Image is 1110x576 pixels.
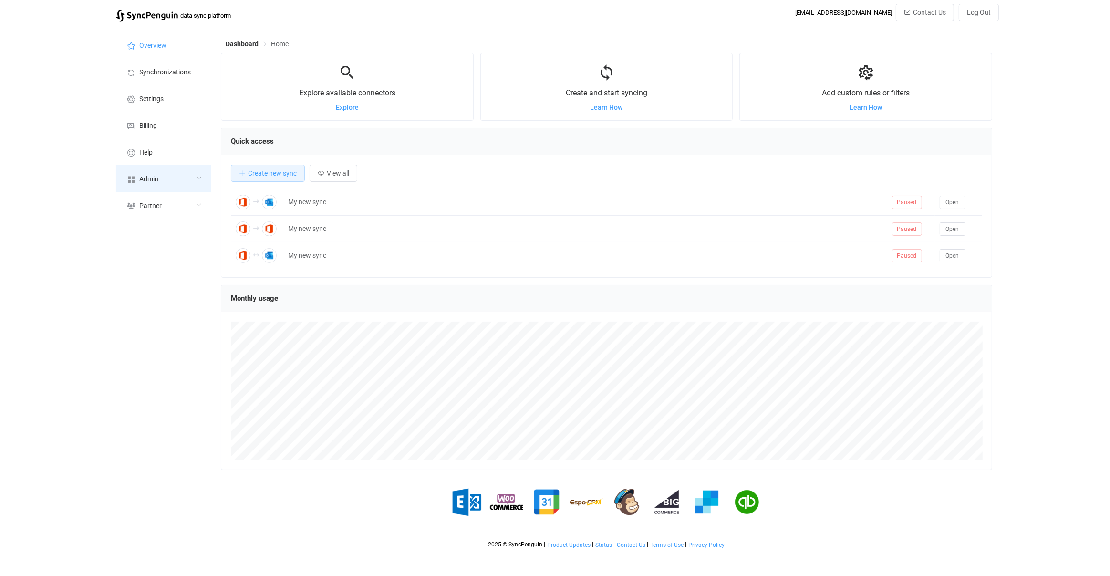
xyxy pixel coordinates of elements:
span: Billing [139,122,157,130]
span: Admin [139,176,158,183]
span: Paused [892,222,922,236]
img: mailchimp.png [610,485,643,519]
img: Outlook Contacts [262,195,277,209]
span: | [178,9,180,22]
a: Settings [116,85,211,112]
a: Help [116,138,211,165]
a: Open [940,251,965,259]
div: [EMAIL_ADDRESS][DOMAIN_NAME] [795,9,892,16]
span: | [685,541,687,548]
a: Open [940,198,965,206]
span: Log Out [967,9,991,16]
span: Add custom rules or filters [822,88,910,97]
a: |data sync platform [116,9,231,22]
div: My new sync [283,223,887,234]
img: big-commerce.png [650,485,684,519]
div: My new sync [283,250,887,261]
span: Quick access [231,137,274,146]
img: Office 365 GAL Contacts [236,248,250,263]
span: Create and start syncing [566,88,647,97]
a: Product Updates [547,542,591,548]
a: Learn How [591,104,623,111]
span: | [647,541,649,548]
span: Help [139,149,153,157]
button: Open [940,196,965,209]
span: Open [946,199,959,206]
span: | [614,541,615,548]
span: Product Updates [547,542,591,548]
span: Synchronizations [139,69,191,76]
span: Create new sync [248,169,297,177]
a: Privacy Policy [688,542,725,548]
a: Status [595,542,612,548]
div: Breadcrumb [226,41,289,47]
span: Privacy Policy [688,542,725,548]
a: Learn How [850,104,882,111]
img: quickbooks.png [730,485,764,519]
span: Paused [892,249,922,262]
a: Open [940,225,965,232]
span: data sync platform [180,12,231,19]
button: Log Out [959,4,999,21]
span: Open [946,226,959,232]
img: Outlook Contacts [262,248,277,263]
img: Office 365 GAL Contacts [236,195,250,209]
span: Partner [139,202,162,210]
a: Contact Us [616,542,646,548]
span: | [544,541,546,548]
button: Open [940,249,965,262]
span: Explore available connectors [299,88,395,97]
img: espo-crm.png [570,485,603,519]
span: Dashboard [226,40,259,48]
a: Synchronizations [116,58,211,85]
span: View all [327,169,349,177]
span: Home [271,40,289,48]
div: My new sync [283,197,887,208]
button: View all [310,165,357,182]
span: Overview [139,42,166,50]
a: Terms of Use [650,542,684,548]
img: syncpenguin.svg [116,10,178,22]
span: Contact Us [913,9,946,16]
span: Paused [892,196,922,209]
span: Open [946,252,959,259]
button: Create new sync [231,165,305,182]
a: Explore [336,104,359,111]
span: 2025 © SyncPenguin [488,541,543,548]
img: woo-commerce.png [490,485,523,519]
button: Contact Us [896,4,954,21]
span: Contact Us [617,542,645,548]
span: Terms of Use [650,542,684,548]
span: Settings [139,95,164,103]
img: sendgrid.png [690,485,724,519]
button: Open [940,222,965,236]
img: exchange.png [450,485,483,519]
span: | [592,541,594,548]
a: Billing [116,112,211,138]
a: Overview [116,31,211,58]
img: Office 365 GAL Contacts [236,221,250,236]
span: Monthly usage [231,294,278,303]
img: google.png [530,485,563,519]
img: Office 365 Contacts [262,221,277,236]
